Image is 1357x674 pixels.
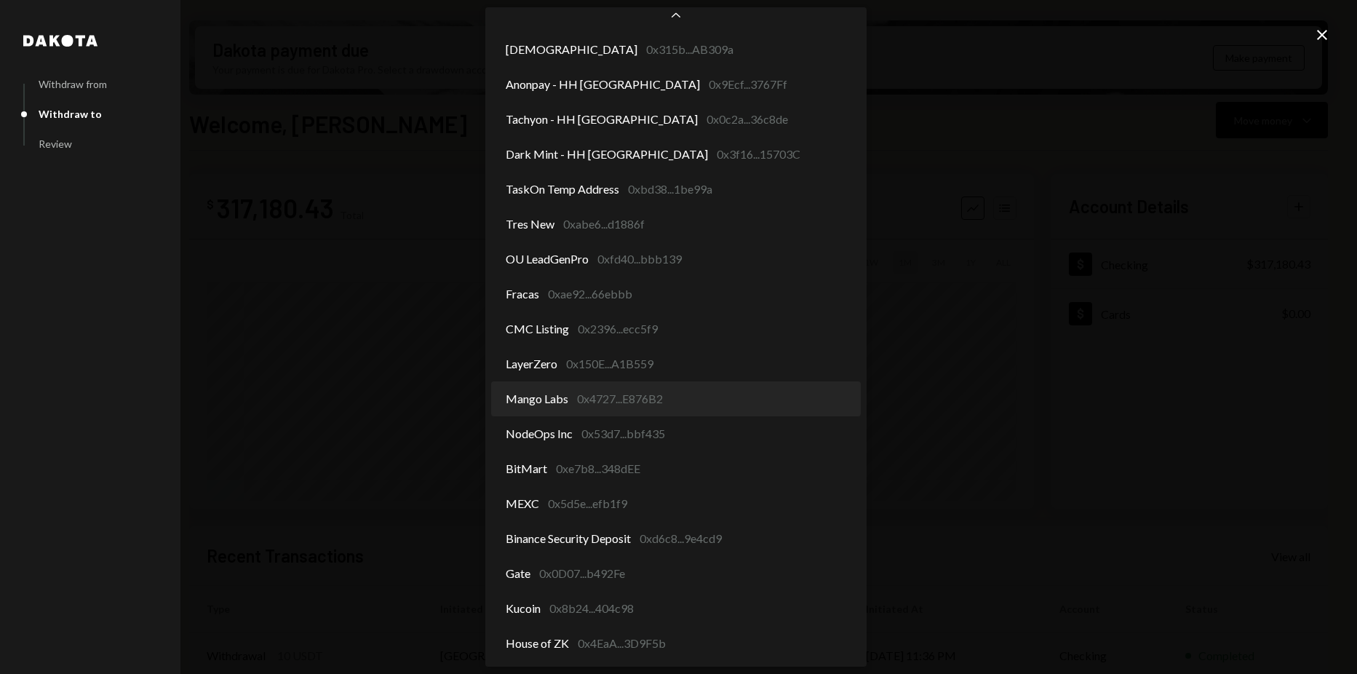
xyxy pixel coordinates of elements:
span: Mango Labs [506,390,568,408]
span: NodeOps Inc [506,425,573,443]
div: 0xae92...66ebbb [548,285,632,303]
div: 0x4EaA...3D9F5b [578,635,666,652]
div: Withdraw from [39,78,107,90]
span: Anonpay - HH [GEOGRAPHIC_DATA] [506,76,700,93]
span: Tachyon - HH [GEOGRAPHIC_DATA] [506,111,698,128]
div: 0x8b24...404c98 [549,600,634,617]
span: Fracas [506,285,539,303]
div: Withdraw to [39,108,102,120]
div: 0xe7b8...348dEE [556,460,640,477]
span: CMC Listing [506,320,569,338]
span: BitMart [506,460,547,477]
span: Binance Security Deposit [506,530,631,547]
div: Review [39,138,72,150]
div: 0xfd40...bbb139 [597,250,682,268]
div: 0x53d7...bbf435 [581,425,665,443]
div: 0x9Ecf...3767Ff [709,76,787,93]
div: 0x150E...A1B559 [566,355,653,373]
div: 0xbd38...1be99a [628,181,712,198]
div: 0x4727...E876B2 [577,390,663,408]
span: Kucoin [506,600,541,617]
div: 0x315b...AB309a [646,41,733,58]
span: OU LeadGenPro [506,250,589,268]
div: 0xd6c8...9e4cd9 [640,530,722,547]
span: LayerZero [506,355,557,373]
span: TaskOn Temp Address [506,181,619,198]
div: 0x3f16...15703C [717,146,800,163]
div: 0x2396...ecc5f9 [578,320,658,338]
div: 0xabe6...d1886f [563,215,645,233]
span: Dark Mint - HH [GEOGRAPHIC_DATA] [506,146,708,163]
div: 0x0D07...b492Fe [539,565,625,582]
span: [DEMOGRAPHIC_DATA] [506,41,637,58]
span: Gate [506,565,530,582]
div: 0x0c2a...36c8de [707,111,788,128]
span: Tres New [506,215,554,233]
div: 0x5d5e...efb1f9 [548,495,627,512]
span: House of ZK [506,635,569,652]
span: MEXC [506,495,539,512]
